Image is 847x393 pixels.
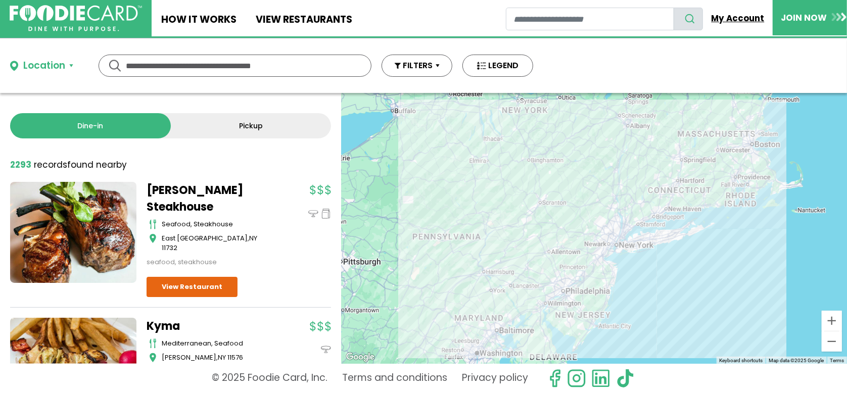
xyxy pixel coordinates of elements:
img: dinein_icon.svg [321,345,331,355]
button: Zoom out [822,331,842,352]
div: Location [23,59,65,73]
input: restaurant search [506,8,674,30]
span: Map data ©2025 Google [769,358,824,363]
button: LEGEND [462,55,533,77]
button: Keyboard shortcuts [719,357,763,364]
button: Location [10,59,73,73]
p: © 2025 Foodie Card, Inc. [212,369,327,388]
strong: 2293 [10,159,31,171]
img: map_icon.svg [149,233,157,243]
a: Dine-in [10,113,171,138]
a: Privacy policy [462,369,528,388]
img: map_icon.svg [149,353,157,363]
button: Zoom in [822,311,842,331]
a: [PERSON_NAME] Steakhouse [147,182,273,215]
span: East [GEOGRAPHIC_DATA] [162,233,248,243]
a: Pickup [171,113,332,138]
div: , [162,353,273,363]
img: Google [344,351,377,364]
a: Kyma [147,318,273,334]
span: 11576 [227,353,243,362]
img: cutlery_icon.svg [149,338,157,349]
img: linkedin.svg [591,369,610,388]
div: seafood, steakhouse [162,219,273,229]
div: seafood, steakhouse [147,257,273,267]
svg: check us out on facebook [545,369,564,388]
button: FILTERS [382,55,452,77]
span: NY [218,353,226,362]
a: Terms and conditions [342,369,447,388]
span: [PERSON_NAME] [162,353,216,362]
div: mediterranean, seafood [162,338,273,349]
img: tiktok.svg [616,369,635,388]
button: search [674,8,703,30]
div: , [162,233,273,253]
a: Open this area in Google Maps (opens a new window) [344,351,377,364]
a: View Restaurant [147,277,238,297]
a: Terms [830,358,844,363]
div: found nearby [10,159,127,172]
img: dinein_icon.svg [308,209,318,219]
span: NY [249,233,257,243]
span: records [34,159,67,171]
span: 11732 [162,243,177,253]
img: FoodieCard; Eat, Drink, Save, Donate [10,5,142,32]
img: pickup_icon.svg [321,209,331,219]
a: My Account [703,7,773,29]
img: cutlery_icon.svg [149,219,157,229]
